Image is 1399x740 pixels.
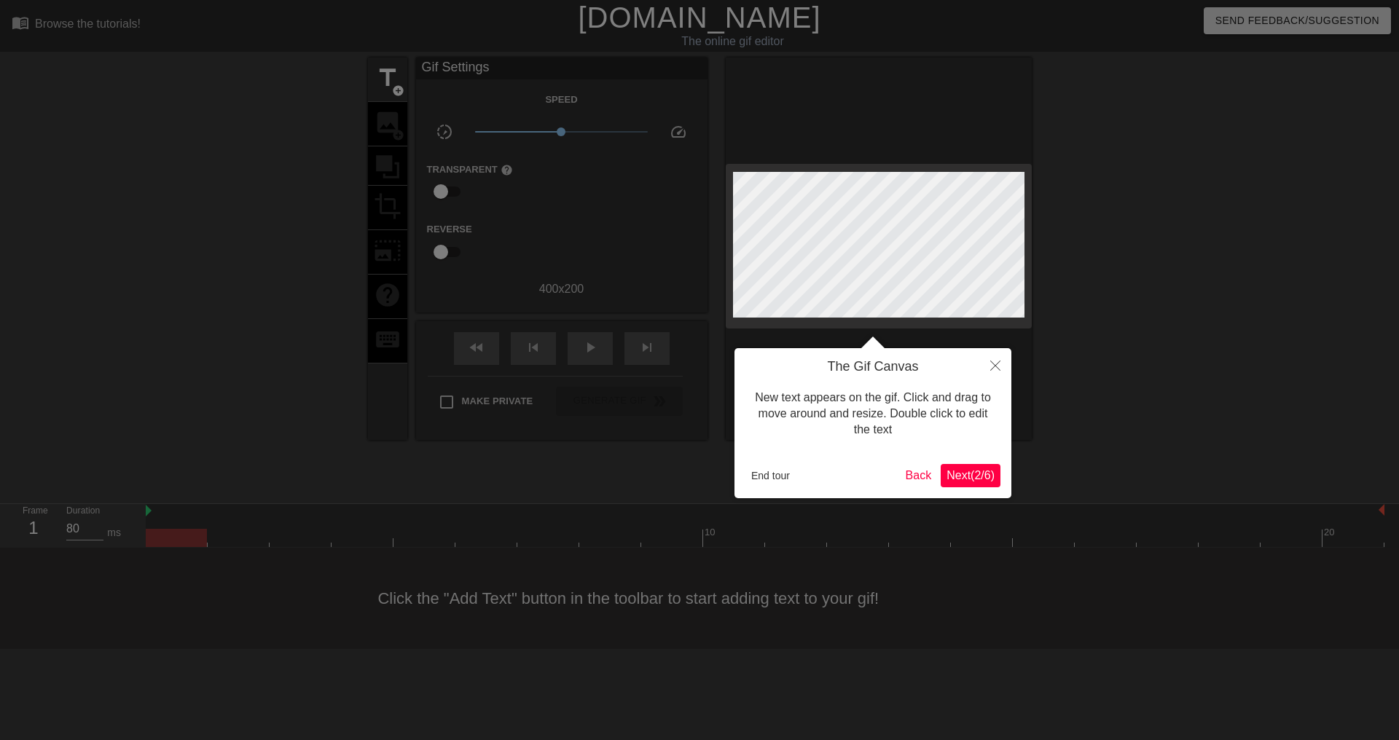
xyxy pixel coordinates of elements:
[941,464,1000,487] button: Next
[900,464,938,487] button: Back
[979,348,1011,382] button: Close
[947,469,995,481] span: Next ( 2 / 6 )
[745,465,796,487] button: End tour
[745,375,1000,453] div: New text appears on the gif. Click and drag to move around and resize. Double click to edit the text
[745,359,1000,375] h4: The Gif Canvas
